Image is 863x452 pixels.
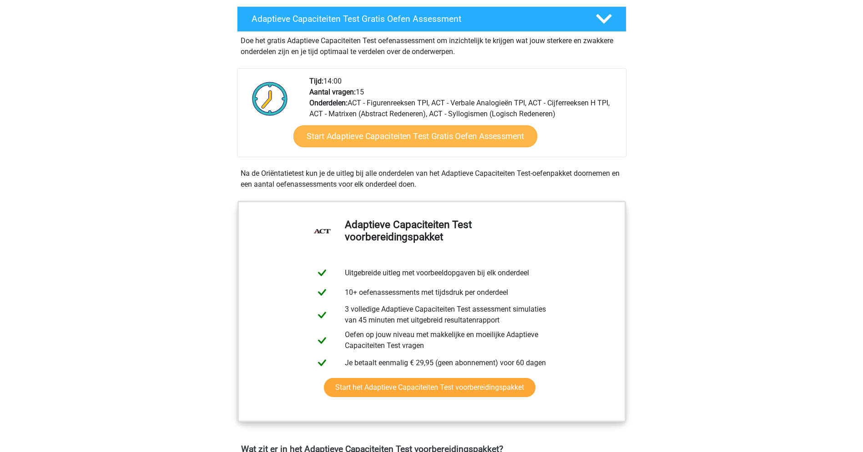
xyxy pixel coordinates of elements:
[247,76,293,121] img: Klok
[252,14,581,24] h4: Adaptieve Capaciteiten Test Gratis Oefen Assessment
[237,168,626,190] div: Na de Oriëntatietest kun je de uitleg bij alle onderdelen van het Adaptieve Capaciteiten Test-oef...
[309,77,323,85] b: Tijd:
[237,32,626,57] div: Doe het gratis Adaptieve Capaciteiten Test oefenassessment om inzichtelijk te krijgen wat jouw st...
[324,378,535,397] a: Start het Adaptieve Capaciteiten Test voorbereidingspakket
[293,125,537,147] a: Start Adaptieve Capaciteiten Test Gratis Oefen Assessment
[233,6,630,32] a: Adaptieve Capaciteiten Test Gratis Oefen Assessment
[309,99,348,107] b: Onderdelen:
[309,88,356,96] b: Aantal vragen:
[303,76,626,157] div: 14:00 15 ACT - Figurenreeksen TPI, ACT - Verbale Analogieën TPI, ACT - Cijferreeksen H TPI, ACT -...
